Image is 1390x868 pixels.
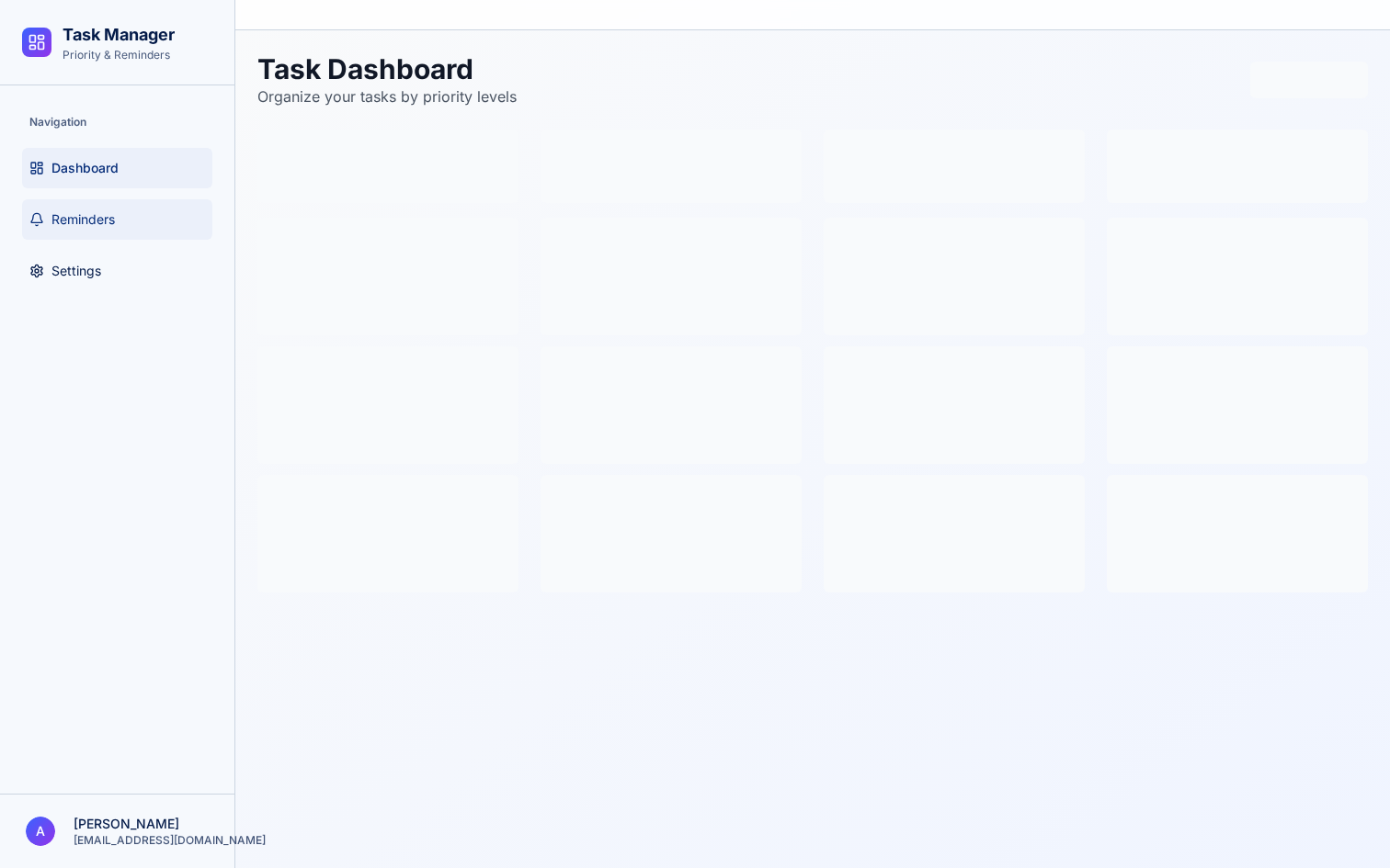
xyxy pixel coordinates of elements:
span: A [26,817,55,846]
h2: Task Manager [63,22,175,48]
a: Reminders [22,199,212,240]
span: Reminders [51,210,115,229]
h1: Task Dashboard [257,52,517,85]
div: Navigation [22,107,212,137]
p: [PERSON_NAME] [74,815,209,833]
p: Priority & Reminders [63,48,175,62]
a: Settings [22,251,212,291]
p: [EMAIL_ADDRESS][DOMAIN_NAME] [74,833,209,848]
span: Dashboard [51,159,119,177]
button: A[PERSON_NAME][EMAIL_ADDRESS][DOMAIN_NAME] [15,809,220,853]
span: Settings [51,262,101,280]
a: Dashboard [22,148,212,188]
p: Organize your tasks by priority levels [257,85,517,107]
